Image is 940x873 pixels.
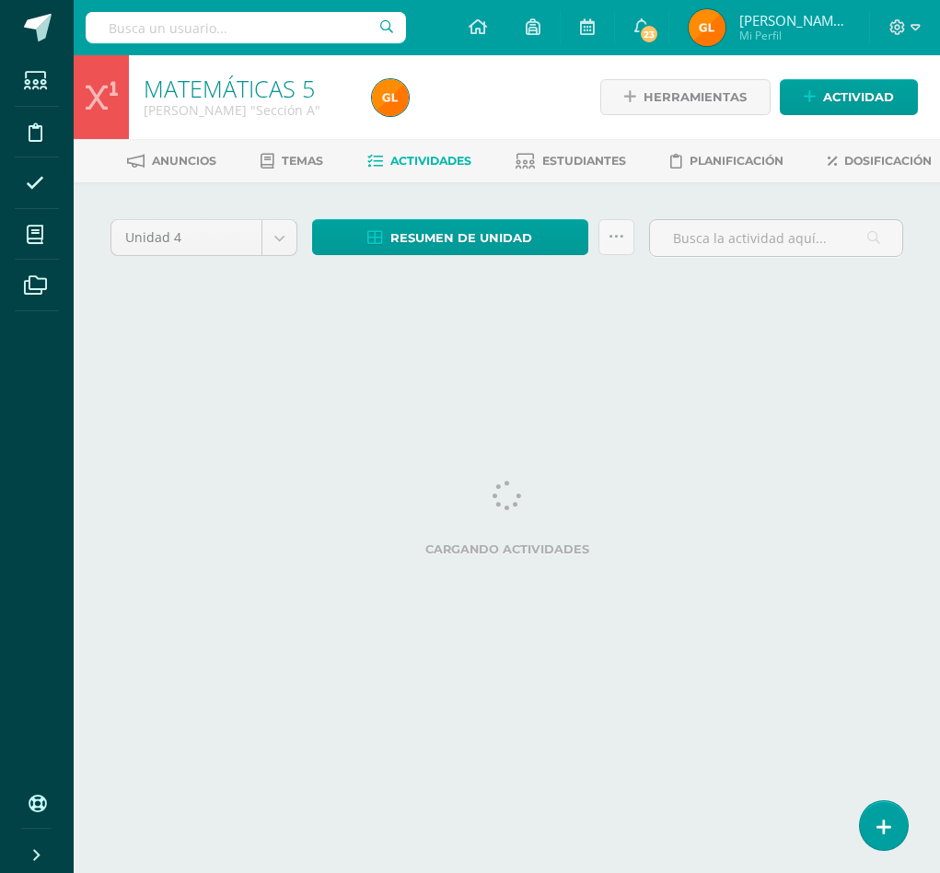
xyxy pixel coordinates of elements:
[390,154,471,168] span: Actividades
[86,12,406,43] input: Busca un usuario...
[144,76,350,101] h1: MATEMÁTICAS 5
[111,220,296,255] a: Unidad 4
[739,11,850,29] span: [PERSON_NAME] [PERSON_NAME]
[144,73,315,104] a: MATEMÁTICAS 5
[144,101,350,119] div: Quinto Bachillerato 'Sección A'
[689,9,725,46] img: d2cef42ddc62b0eba814593b3d2dc4d6.png
[690,154,783,168] span: Planificación
[125,220,248,255] span: Unidad 4
[372,79,409,116] img: d2cef42ddc62b0eba814593b3d2dc4d6.png
[152,154,216,168] span: Anuncios
[110,542,903,556] label: Cargando actividades
[312,219,587,255] a: Resumen de unidad
[739,28,850,43] span: Mi Perfil
[844,154,932,168] span: Dosificación
[828,146,932,176] a: Dosificación
[670,146,783,176] a: Planificación
[823,80,894,114] span: Actividad
[780,79,918,115] a: Actividad
[127,146,216,176] a: Anuncios
[516,146,626,176] a: Estudiantes
[644,80,747,114] span: Herramientas
[367,146,471,176] a: Actividades
[600,79,771,115] a: Herramientas
[542,154,626,168] span: Estudiantes
[639,24,659,44] span: 23
[282,154,323,168] span: Temas
[650,220,902,256] input: Busca la actividad aquí...
[261,146,323,176] a: Temas
[390,221,532,255] span: Resumen de unidad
